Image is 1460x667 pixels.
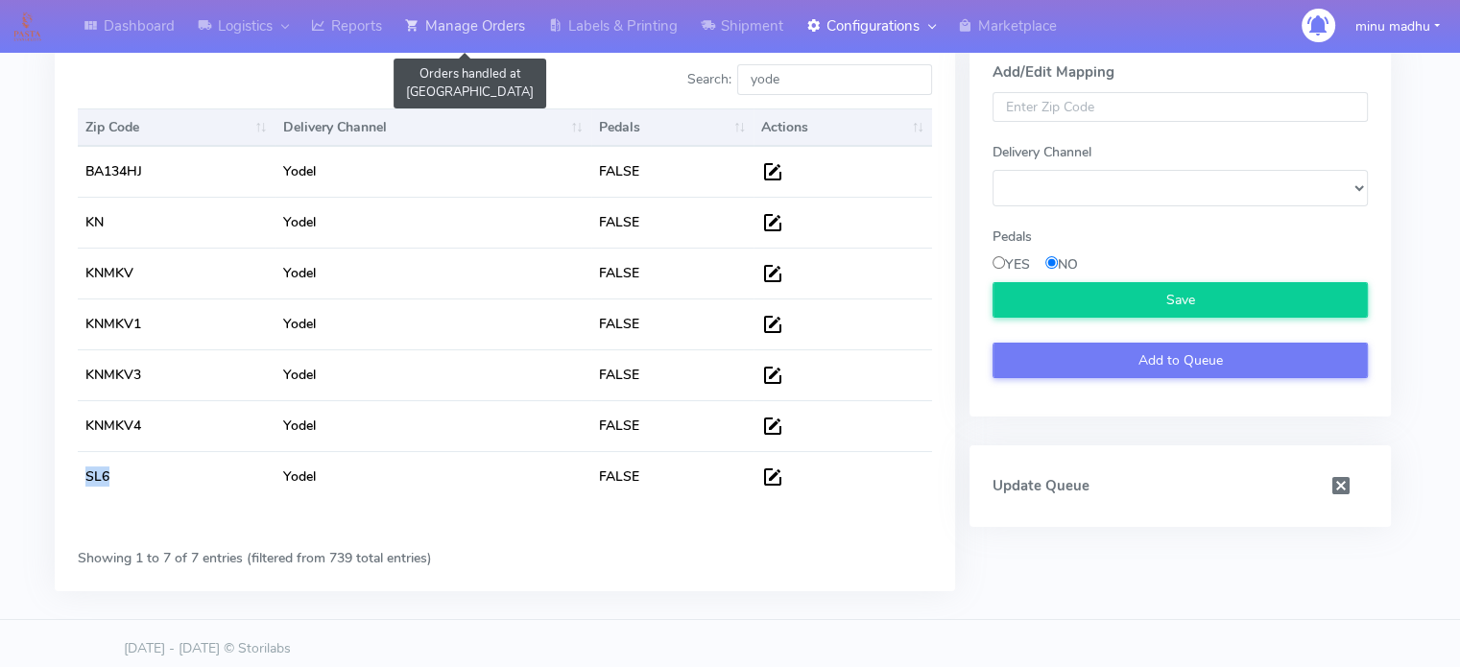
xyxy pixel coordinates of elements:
td: KNMKV4 [78,400,275,451]
label: Search: [686,64,932,95]
td: Yodel [275,147,591,197]
h5: Update Queue [978,478,1315,494]
td: Yodel [275,400,591,451]
td: FALSE [591,451,754,502]
td: Yodel [275,248,591,298]
button: Save [993,282,1368,318]
td: KNMKV3 [78,349,275,400]
td: FALSE [591,147,754,197]
label: Pedals [993,226,1032,247]
button: Add to Queue [993,343,1368,378]
th: Pedals: activate to sort column ascending [591,108,754,147]
th: Actions: activate to sort column ascending [754,108,932,147]
td: FALSE [591,248,754,298]
td: FALSE [591,197,754,248]
input: NO [1045,256,1058,269]
td: SL6 [78,451,275,502]
div: Showing 1 to 7 of 7 entries (filtered from 739 total entries) [78,536,417,568]
td: BA134HJ [78,147,275,197]
td: KNMKV [78,248,275,298]
td: Yodel [275,197,591,248]
td: Yodel [275,298,591,349]
input: Search: [737,64,932,95]
td: FALSE [591,400,754,451]
td: FALSE [591,349,754,400]
label: Delivery Channel [993,142,1091,162]
th: Delivery Channel: activate to sort column ascending [275,108,591,147]
th: Zip Code: activate to sort column ascending [78,108,275,147]
input: Enter Zip Code [993,92,1368,123]
td: FALSE [591,298,754,349]
button: minu madhu [1341,7,1454,46]
td: KN [78,197,275,248]
td: KNMKV1 [78,298,275,349]
input: YES [993,256,1005,269]
td: Yodel [275,349,591,400]
label: NO [1045,254,1078,274]
label: YES [993,254,1030,274]
h5: Add/Edit Mapping [993,64,1368,81]
td: Yodel [275,451,591,502]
